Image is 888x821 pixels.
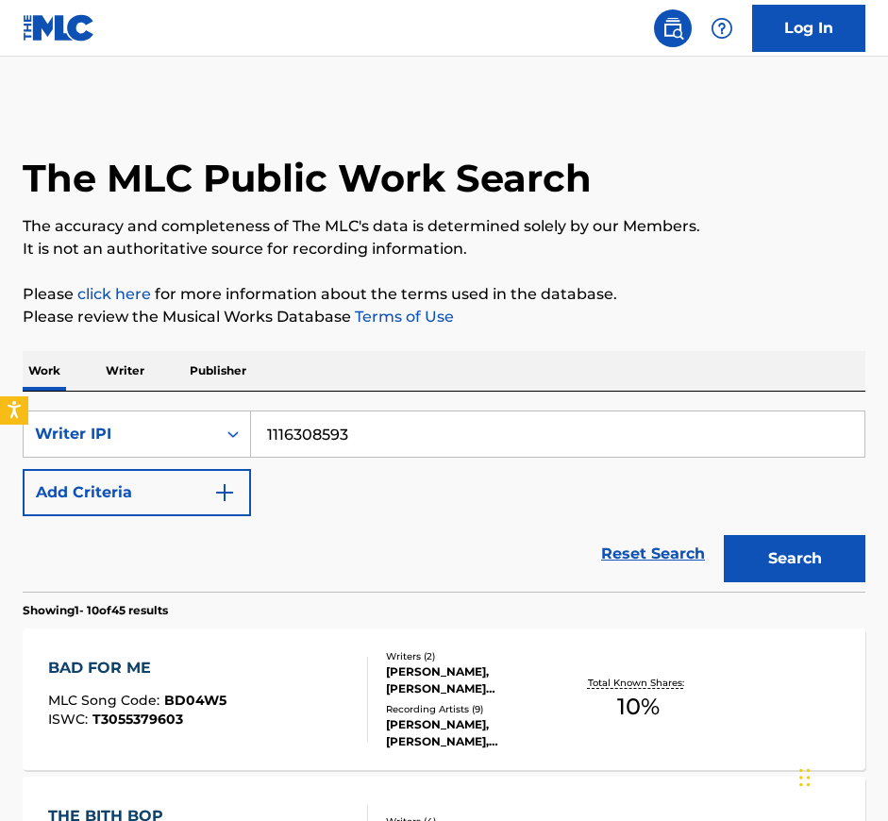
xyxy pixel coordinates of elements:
[752,5,865,52] a: Log In
[48,692,164,709] span: MLC Song Code :
[386,649,568,663] div: Writers ( 2 )
[23,306,865,328] p: Please review the Musical Works Database
[654,9,692,47] a: Public Search
[23,14,95,42] img: MLC Logo
[48,657,226,679] div: BAD FOR ME
[23,351,66,391] p: Work
[23,469,251,516] button: Add Criteria
[711,17,733,40] img: help
[164,692,226,709] span: BD04W5
[23,238,865,260] p: It is not an authoritative source for recording information.
[617,690,660,724] span: 10 %
[386,663,568,697] div: [PERSON_NAME], [PERSON_NAME] [PERSON_NAME]
[23,215,865,238] p: The accuracy and completeness of The MLC's data is determined solely by our Members.
[35,423,205,445] div: Writer IPI
[703,9,741,47] div: Help
[23,602,168,619] p: Showing 1 - 10 of 45 results
[592,533,714,575] a: Reset Search
[794,730,888,821] iframe: Chat Widget
[23,628,865,770] a: BAD FOR MEMLC Song Code:BD04W5ISWC:T3055379603Writers (2)[PERSON_NAME], [PERSON_NAME] [PERSON_NAM...
[92,711,183,728] span: T3055379603
[799,749,811,806] div: Drag
[213,481,236,504] img: 9d2ae6d4665cec9f34b9.svg
[386,702,568,716] div: Recording Artists ( 9 )
[386,716,568,750] div: [PERSON_NAME], [PERSON_NAME], [PERSON_NAME], [PERSON_NAME], [PERSON_NAME]
[184,351,252,391] p: Publisher
[77,285,151,303] a: click here
[48,711,92,728] span: ISWC :
[351,308,454,326] a: Terms of Use
[23,155,592,202] h1: The MLC Public Work Search
[100,351,150,391] p: Writer
[23,283,865,306] p: Please for more information about the terms used in the database.
[662,17,684,40] img: search
[23,410,865,592] form: Search Form
[724,535,865,582] button: Search
[588,676,689,690] p: Total Known Shares:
